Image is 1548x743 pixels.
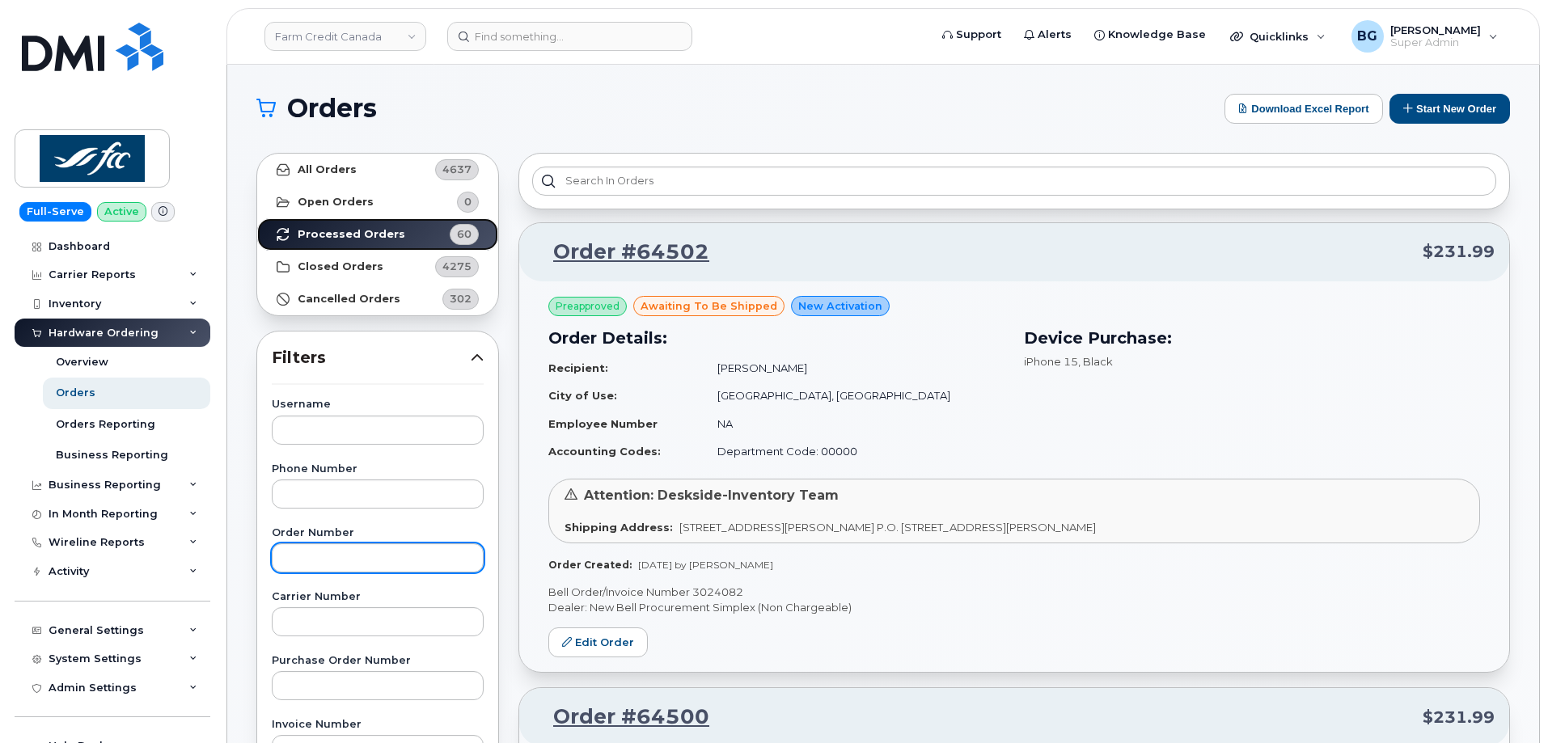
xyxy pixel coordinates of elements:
a: Edit Order [548,627,648,657]
a: Cancelled Orders302 [257,283,498,315]
span: [DATE] by [PERSON_NAME] [638,559,773,571]
td: [GEOGRAPHIC_DATA], [GEOGRAPHIC_DATA] [703,382,1005,410]
h3: Order Details: [548,326,1005,350]
label: Carrier Number [272,592,484,602]
a: All Orders4637 [257,154,498,186]
span: Preapproved [556,299,620,314]
iframe: Messenger Launcher [1478,673,1536,731]
a: Processed Orders60 [257,218,498,251]
input: Search in orders [532,167,1496,196]
strong: Open Orders [298,196,374,209]
a: Order #64500 [534,703,709,732]
strong: All Orders [298,163,357,176]
span: 302 [450,291,472,306]
strong: Employee Number [548,417,658,430]
strong: Order Created: [548,559,632,571]
label: Username [272,399,484,410]
span: New Activation [798,298,882,314]
span: iPhone 15 [1024,355,1078,368]
strong: Closed Orders [298,260,383,273]
span: Attention: Deskside-Inventory Team [584,488,839,503]
span: , Black [1078,355,1113,368]
button: Download Excel Report [1224,94,1383,124]
strong: City of Use: [548,389,617,402]
span: [STREET_ADDRESS][PERSON_NAME] P.O. [STREET_ADDRESS][PERSON_NAME] [679,521,1096,534]
button: Start New Order [1389,94,1510,124]
label: Order Number [272,528,484,538]
td: NA [703,410,1005,438]
span: $231.99 [1423,240,1495,264]
strong: Processed Orders [298,228,405,241]
strong: Cancelled Orders [298,293,400,306]
p: Dealer: New Bell Procurement Simplex (Non Chargeable) [548,600,1480,615]
span: 60 [457,226,472,242]
label: Phone Number [272,464,484,475]
h3: Device Purchase: [1024,326,1480,350]
span: awaiting to be shipped [641,298,777,314]
p: Bell Order/Invoice Number 3024082 [548,585,1480,600]
a: Closed Orders4275 [257,251,498,283]
span: $231.99 [1423,706,1495,729]
label: Purchase Order Number [272,656,484,666]
strong: Accounting Codes: [548,445,661,458]
td: Department Code: 00000 [703,437,1005,466]
label: Invoice Number [272,720,484,730]
a: Order #64502 [534,238,709,267]
span: 4275 [442,259,472,274]
span: Orders [287,96,377,120]
span: 0 [464,194,472,209]
span: Filters [272,346,471,369]
a: Open Orders0 [257,186,498,218]
td: [PERSON_NAME] [703,354,1005,382]
strong: Shipping Address: [565,521,673,534]
span: 4637 [442,162,472,177]
strong: Recipient: [548,361,608,374]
